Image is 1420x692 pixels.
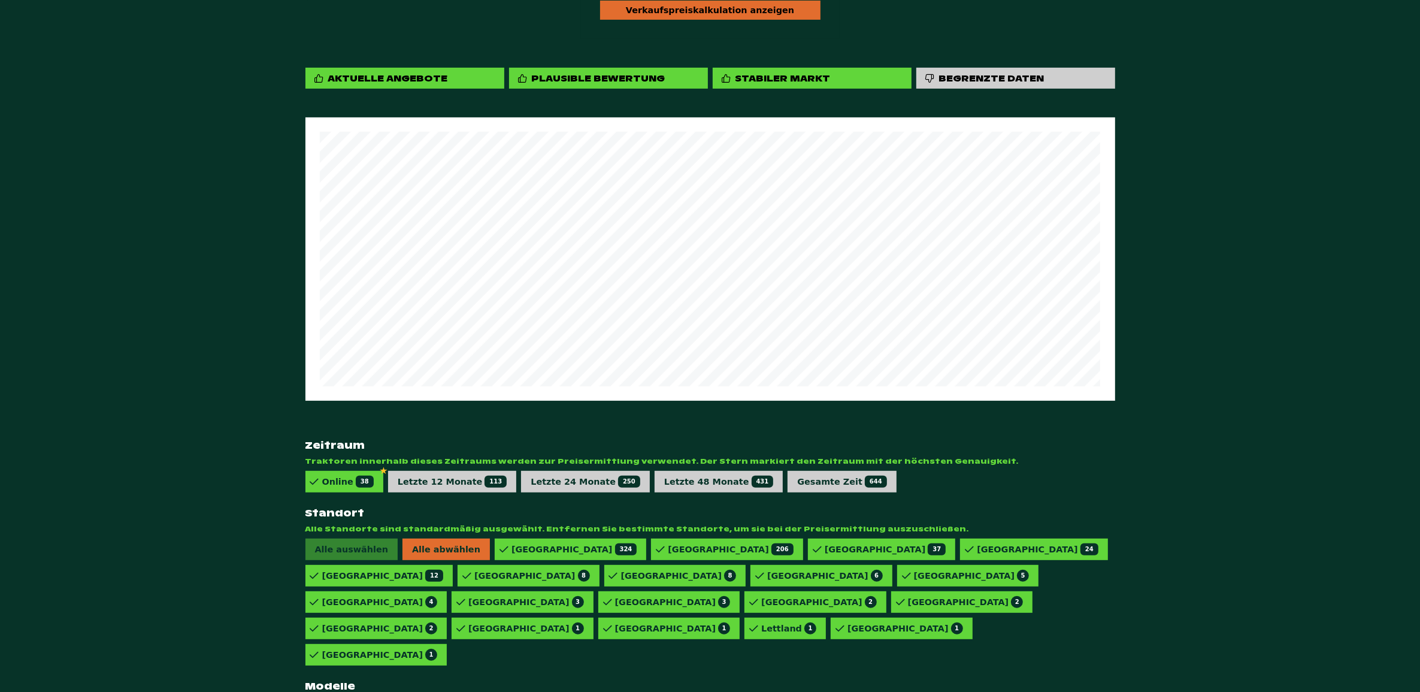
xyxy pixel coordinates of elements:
span: 1 [718,623,730,634]
span: 1 [951,623,963,634]
span: 3 [572,596,584,608]
span: 431 [752,476,774,488]
span: Alle auswählen [305,539,398,560]
span: 6 [871,570,883,582]
div: [GEOGRAPHIC_DATA] [322,649,438,661]
span: 250 [618,476,640,488]
span: 3 [718,596,730,608]
span: 2 [865,596,877,608]
div: [GEOGRAPHIC_DATA] [511,543,637,555]
span: 2 [425,623,437,634]
div: [GEOGRAPHIC_DATA] [474,570,590,582]
div: [GEOGRAPHIC_DATA] [322,623,438,634]
div: Letzte 48 Monate [664,476,774,488]
span: 12 [425,570,443,582]
div: [GEOGRAPHIC_DATA] [977,543,1098,555]
div: Letzte 24 Monate [531,476,640,488]
strong: Standort [305,507,1115,519]
span: 24 [1080,543,1098,555]
div: Stabiler Markt [713,68,912,89]
div: [GEOGRAPHIC_DATA] [908,596,1024,608]
span: Alle Standorte sind standardmäßig ausgewählt. Entfernen Sie bestimmte Standorte, um sie bei der P... [305,524,1115,534]
div: Verkaufspreiskalkulation anzeigen [600,1,820,20]
div: [GEOGRAPHIC_DATA] [615,596,731,608]
div: Lettland [761,623,816,634]
span: 1 [804,623,816,634]
div: [GEOGRAPHIC_DATA] [825,543,946,555]
span: 37 [928,543,946,555]
div: [GEOGRAPHIC_DATA] [468,623,584,634]
span: Alle abwählen [402,539,490,560]
div: Letzte 12 Monate [398,476,507,488]
div: [GEOGRAPHIC_DATA] [761,596,877,608]
div: [GEOGRAPHIC_DATA] [322,570,443,582]
span: 644 [865,476,887,488]
span: 2 [1011,596,1023,608]
div: [GEOGRAPHIC_DATA] [847,623,963,634]
span: 1 [572,623,584,634]
div: Aktuelle Angebote [328,72,448,84]
span: 8 [724,570,736,582]
span: Traktoren innerhalb dieses Zeitraums werden zur Preisermittlung verwendet. Der Stern markiert den... [305,457,1115,466]
div: [GEOGRAPHIC_DATA] [914,570,1030,582]
span: 1 [425,649,437,661]
div: Plausible Bewertung [509,68,708,89]
div: [GEOGRAPHIC_DATA] [468,596,584,608]
div: [GEOGRAPHIC_DATA] [621,570,737,582]
div: Begrenzte Daten [916,68,1115,89]
div: Begrenzte Daten [939,72,1044,84]
span: 4 [425,596,437,608]
span: 206 [771,543,794,555]
div: Online [322,476,374,488]
span: 113 [485,476,507,488]
div: Plausible Bewertung [532,72,665,84]
span: 38 [356,476,374,488]
span: 5 [1017,570,1029,582]
div: [GEOGRAPHIC_DATA] [668,543,793,555]
span: 8 [578,570,590,582]
span: 324 [615,543,637,555]
div: Aktuelle Angebote [305,68,504,89]
div: [GEOGRAPHIC_DATA] [767,570,883,582]
strong: Zeitraum [305,439,1115,452]
div: [GEOGRAPHIC_DATA] [322,596,438,608]
div: [GEOGRAPHIC_DATA] [615,623,731,634]
div: Stabiler Markt [735,72,831,84]
div: Gesamte Zeit [797,476,886,488]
